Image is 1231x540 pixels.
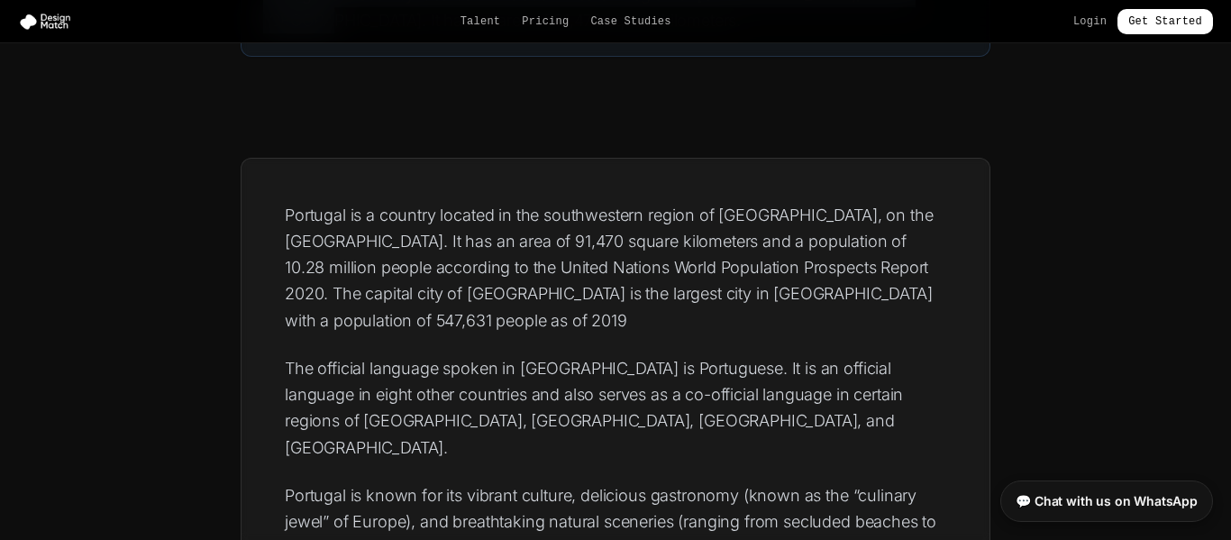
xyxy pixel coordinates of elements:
[18,13,79,31] img: Design Match
[285,355,946,461] p: The official language spoken in [GEOGRAPHIC_DATA] is Portuguese. It is an official language in ei...
[460,14,501,29] a: Talent
[522,14,569,29] a: Pricing
[285,202,946,334] p: Portugal is a country located in the southwestern region of [GEOGRAPHIC_DATA], on the [GEOGRAPHIC...
[1000,481,1213,522] a: 💬 Chat with us on WhatsApp
[1073,14,1107,29] a: Login
[1117,9,1213,34] a: Get Started
[590,14,670,29] a: Case Studies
